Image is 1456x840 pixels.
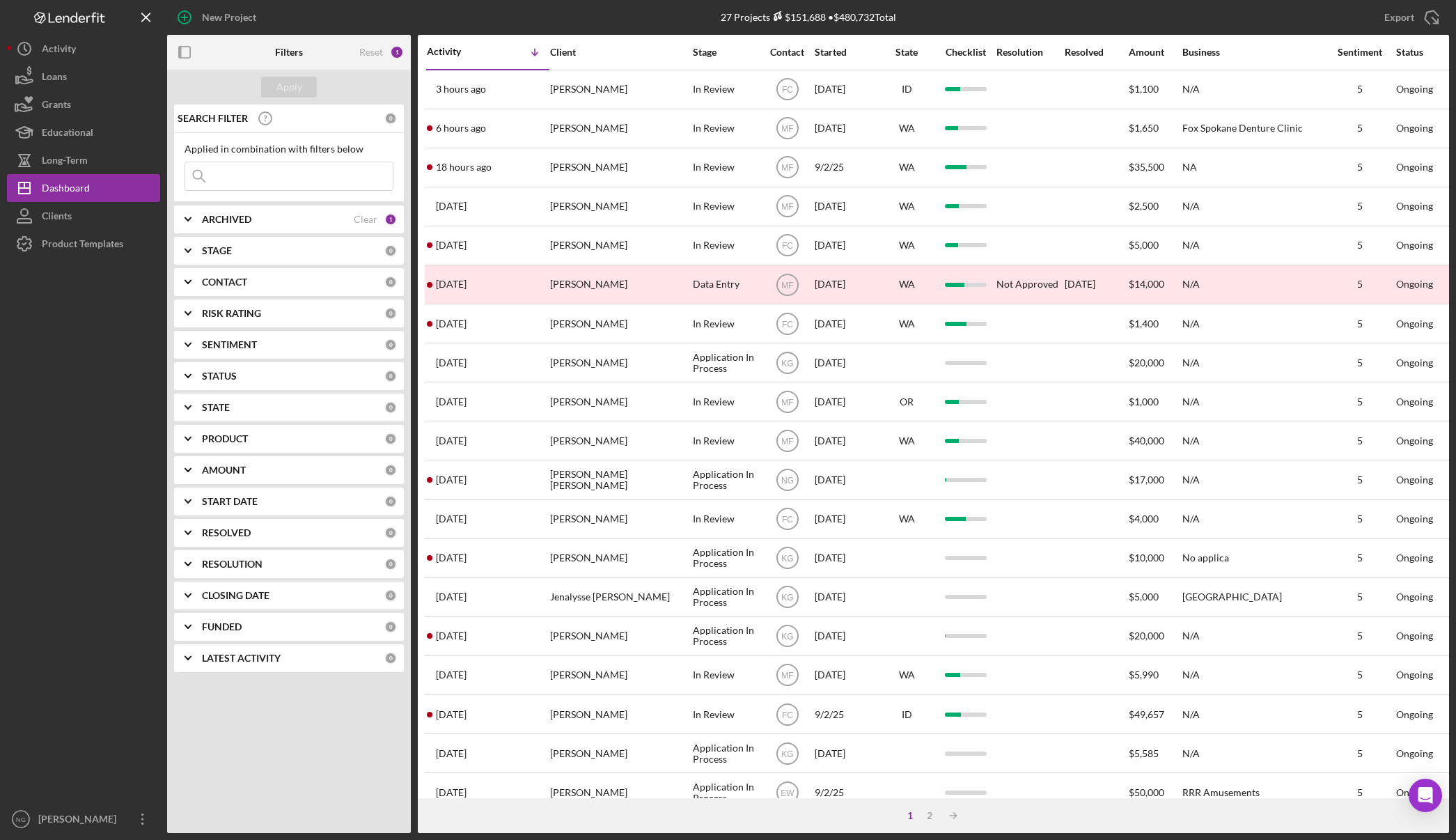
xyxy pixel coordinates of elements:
[1182,735,1322,772] div: N/A
[693,501,760,538] div: In Review
[384,464,397,476] div: 0
[384,433,397,445] div: 0
[550,540,689,577] div: [PERSON_NAME]
[879,240,934,251] div: WA
[550,735,689,772] div: [PERSON_NAME]
[1396,435,1433,446] div: Ongoing
[879,123,934,134] div: WA
[202,621,242,632] b: FUNDED
[1129,669,1159,680] span: $5,990
[436,513,467,524] time: 2025-09-05 20:25
[693,579,760,616] div: Application In Process
[436,201,467,212] time: 2025-09-10 16:13
[1182,501,1322,538] div: N/A
[815,735,877,772] div: [DATE]
[1129,591,1159,602] span: $5,000
[1325,591,1395,602] div: 5
[1396,591,1433,602] div: Ongoing
[1182,461,1322,498] div: N/A
[1396,279,1433,290] div: Ongoing
[436,435,467,446] time: 2025-09-06 08:47
[879,84,934,95] div: ID
[436,279,467,290] time: 2025-09-10 00:35
[384,527,397,539] div: 0
[42,35,76,66] div: Activity
[550,266,689,303] div: [PERSON_NAME]
[436,240,467,251] time: 2025-09-10 01:35
[436,396,467,407] time: 2025-09-07 02:02
[693,266,760,303] div: Data Entry
[42,146,88,178] div: Long-Term
[1325,240,1395,251] div: 5
[42,230,123,261] div: Product Templates
[815,266,877,303] div: [DATE]
[550,149,689,186] div: [PERSON_NAME]
[879,318,934,329] div: WA
[815,461,877,498] div: [DATE]
[436,748,467,759] time: 2025-09-03 22:51
[782,710,793,720] text: FC
[550,774,689,811] div: [PERSON_NAME]
[7,63,160,91] button: Loans
[1325,630,1395,641] div: 5
[770,11,826,23] div: $151,688
[1065,47,1127,58] div: Resolved
[1396,396,1433,407] div: Ongoing
[7,174,160,202] button: Dashboard
[384,213,397,226] div: 1
[384,307,397,320] div: 0
[815,227,877,264] div: [DATE]
[1325,279,1395,290] div: 5
[693,657,760,694] div: In Review
[815,149,877,186] div: 9/2/25
[693,305,760,342] div: In Review
[761,47,813,58] div: Contact
[275,47,303,58] b: Filters
[550,188,689,225] div: [PERSON_NAME]
[781,749,793,759] text: KG
[202,590,269,601] b: CLOSING DATE
[436,318,467,329] time: 2025-09-09 22:42
[1129,786,1164,798] span: $50,000
[1182,540,1322,577] div: No applica
[550,305,689,342] div: [PERSON_NAME]
[1396,748,1433,759] div: Ongoing
[436,630,467,641] time: 2025-09-05 03:01
[384,244,397,257] div: 0
[1129,200,1159,212] span: $2,500
[550,344,689,381] div: [PERSON_NAME]
[7,202,160,230] a: Clients
[167,3,270,31] button: New Project
[693,540,760,577] div: Application In Process
[261,77,317,98] button: Apply
[879,396,934,407] div: OR
[693,422,760,459] div: In Review
[1129,708,1164,720] span: $49,657
[1182,383,1322,420] div: N/A
[202,214,251,225] b: ARCHIVED
[7,35,160,63] a: Activity
[815,618,877,655] div: [DATE]
[1129,266,1181,303] div: $14,000
[815,47,877,58] div: Started
[202,3,256,31] div: New Project
[7,118,160,146] button: Educational
[42,174,90,205] div: Dashboard
[1325,84,1395,95] div: 5
[1396,123,1433,134] div: Ongoing
[693,71,760,108] div: In Review
[1182,71,1322,108] div: N/A
[390,45,404,59] div: 1
[693,110,760,147] div: In Review
[7,146,160,174] button: Long-Term
[550,696,689,733] div: [PERSON_NAME]
[550,618,689,655] div: [PERSON_NAME]
[550,110,689,147] div: [PERSON_NAME]
[1396,513,1433,524] div: Ongoing
[185,143,393,155] div: Applied in combination with filters below
[879,47,934,58] div: State
[550,657,689,694] div: [PERSON_NAME]
[879,435,934,446] div: WA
